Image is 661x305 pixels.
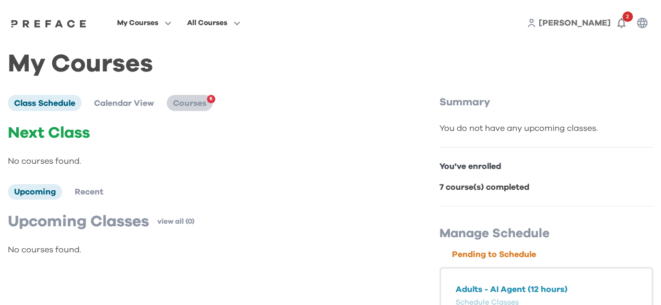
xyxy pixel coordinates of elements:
p: No courses found. [8,155,412,167]
p: Adults - AI Agent (12 hours) [456,283,637,296]
p: You've enrolled [439,160,653,173]
a: Preface Logo [8,19,89,27]
button: My Courses [114,16,175,30]
p: No courses found. [8,243,412,256]
div: You do not have any upcoming classes. [439,122,653,135]
span: Recent [75,188,103,196]
span: Class Schedule [14,99,75,107]
span: 6 [210,93,212,105]
a: [PERSON_NAME] [539,17,611,29]
span: All Courses [187,17,227,29]
span: [PERSON_NAME] [539,19,611,27]
h1: My Courses [8,58,653,70]
p: Pending to Schedule [452,248,653,261]
p: Next Class [8,124,412,142]
button: All Courses [184,16,243,30]
p: Summary [439,95,653,109]
p: Manage Schedule [439,225,653,242]
span: Upcoming [14,188,56,196]
p: Upcoming Classes [8,212,149,231]
b: 7 course(s) completed [439,183,529,191]
span: Courses [173,99,206,107]
span: Calendar View [94,99,154,107]
span: My Courses [117,17,158,29]
span: 2 [622,11,633,22]
button: 2 [611,13,632,33]
img: Preface Logo [8,19,89,28]
a: view all (0) [157,216,194,227]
